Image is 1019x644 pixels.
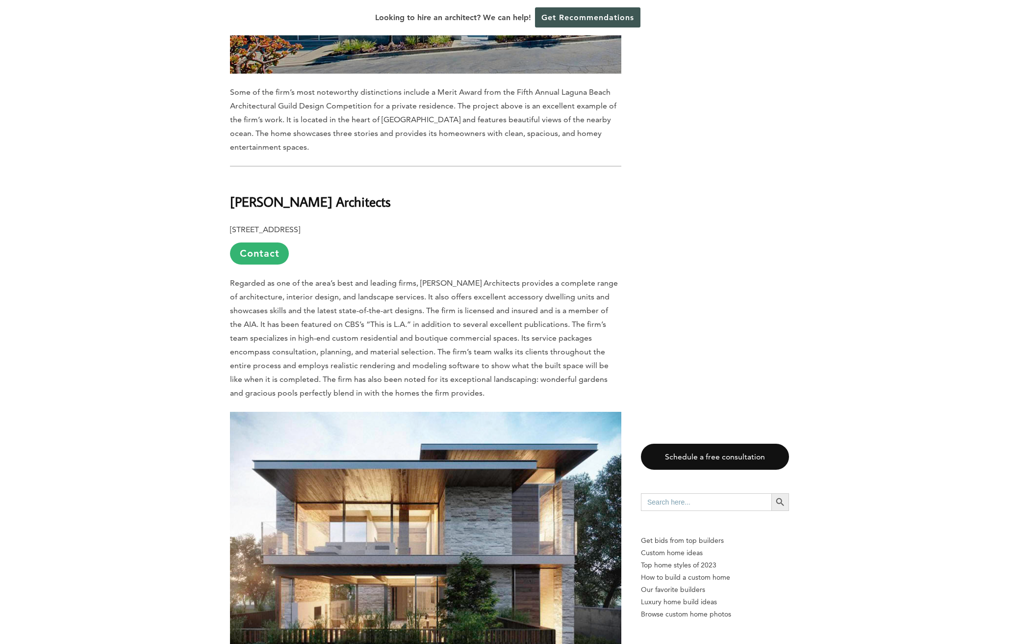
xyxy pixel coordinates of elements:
a: Schedule a free consultation [641,444,789,470]
svg: Search [775,497,786,508]
a: Luxury home build ideas [641,596,789,608]
a: Top home styles of 2023 [641,559,789,571]
p: Get bids from top builders [641,535,789,547]
a: Custom home ideas [641,547,789,559]
a: Contact [230,242,289,265]
span: Some of the firm’s most noteworthy distinctions include a Merit Award from the Fifth Annual Lagun... [230,87,616,152]
b: [PERSON_NAME] Architects [230,193,391,210]
a: Our favorite builders [641,584,789,596]
a: Browse custom home photos [641,608,789,620]
a: Get Recommendations [535,7,640,27]
input: Search here... [641,493,771,511]
span: Regarded as one of the area’s best and leading firms, [PERSON_NAME] Architects provides a complet... [230,278,618,398]
b: [STREET_ADDRESS] [230,225,300,234]
a: How to build a custom home [641,571,789,584]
